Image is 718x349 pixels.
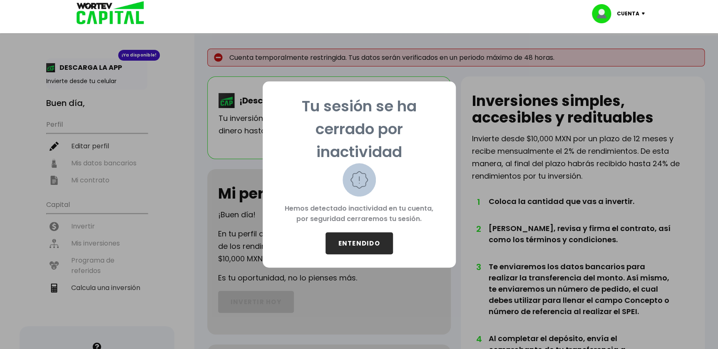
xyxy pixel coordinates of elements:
p: Tu sesión se ha cerrado por inactividad [276,95,442,163]
p: Cuenta [617,7,639,20]
img: icon-down [639,12,651,15]
button: ENTENDIDO [325,232,393,254]
p: Hemos detectado inactividad en tu cuenta, por seguridad cerraremos tu sesión. [276,197,442,232]
img: warning [343,163,376,197]
img: profile-image [592,4,617,23]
